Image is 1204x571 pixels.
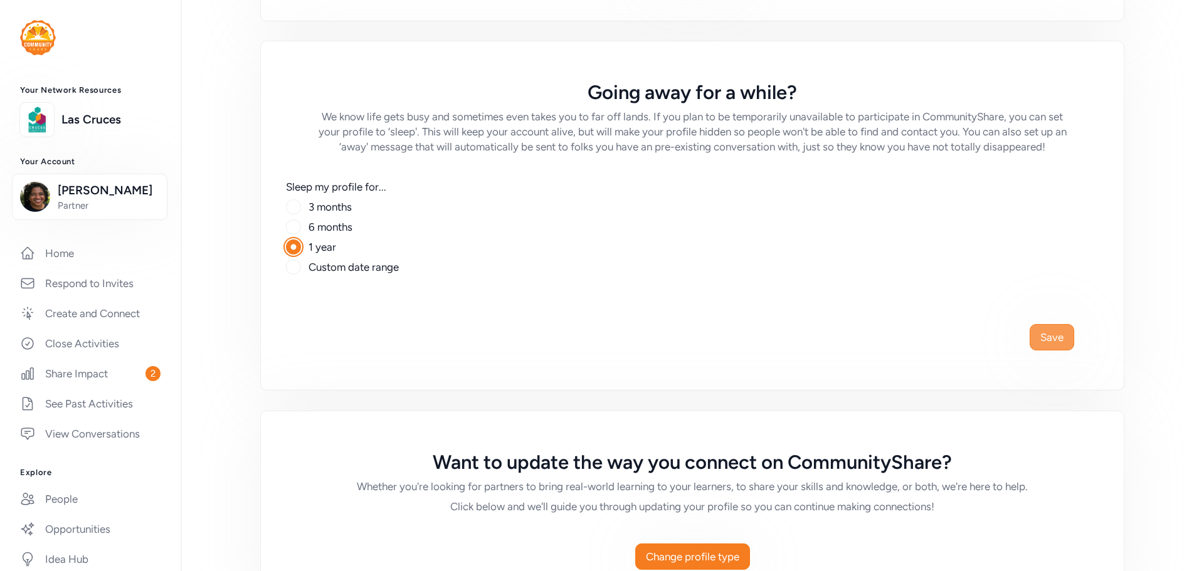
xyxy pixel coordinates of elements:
[145,366,161,381] span: 2
[10,239,171,267] a: Home
[1030,324,1074,350] button: Save
[10,515,171,543] a: Opportunities
[286,239,301,254] input: 1 year
[20,20,56,55] img: logo
[309,239,336,254] label: 1 year
[309,219,352,234] label: 6 months
[1040,330,1064,345] span: Save
[58,199,159,212] span: Partner
[58,182,159,199] span: [PERSON_NAME]
[646,549,739,564] span: Change profile type
[10,300,171,327] a: Create and Connect
[61,111,161,128] a: Las Cruces
[10,390,171,417] a: See Past Activities
[23,106,51,134] img: logo
[309,199,352,214] label: 3 months
[286,179,1099,194] label: Sleep my profile for...
[286,259,301,275] input: Custom date range
[286,219,301,234] input: 6 months
[10,270,171,297] a: Respond to Invites
[10,420,171,448] a: View Conversations
[20,468,161,478] h3: Explore
[10,330,171,357] a: Close Activities
[311,479,1074,494] div: Whether you're looking for partners to bring real-world learning to your learners, to share your ...
[311,451,1074,474] h5: Want to update the way you connect on CommunityShare?
[286,199,301,214] input: 3 months
[12,174,167,220] button: [PERSON_NAME]Partner
[311,81,1074,104] h5: Going away for a while?
[311,109,1074,154] h6: We know life gets busy and sometimes even takes you to far off lands. If you plan to be temporari...
[20,157,161,167] h3: Your Account
[20,85,161,95] h3: Your Network Resources
[635,543,750,570] button: Change profile type
[309,259,399,275] label: Custom date range
[10,360,171,387] a: Share Impact2
[10,485,171,513] a: People
[311,499,1074,514] div: Click below and we'll guide you through updating your profile so you can continue making connecti...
